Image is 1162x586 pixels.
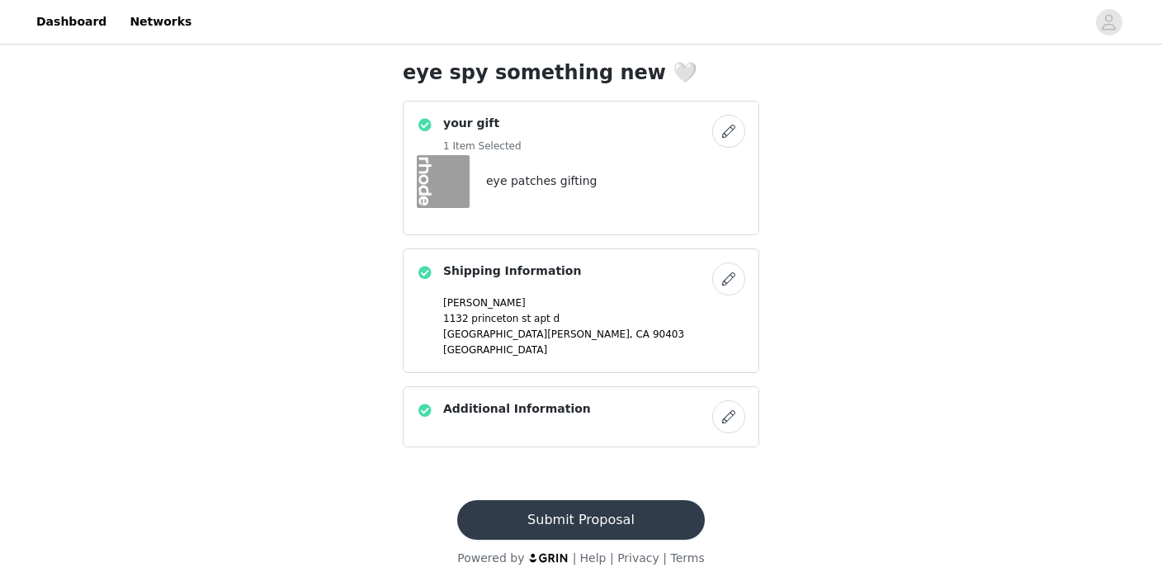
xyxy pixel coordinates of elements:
span: | [573,551,577,565]
div: your gift [403,101,759,235]
a: Terms [670,551,704,565]
img: logo [528,552,569,563]
p: [GEOGRAPHIC_DATA] [443,343,745,357]
div: avatar [1101,9,1117,35]
img: eye patches gifting [417,155,470,208]
h4: eye patches gifting [486,172,597,190]
div: Additional Information [403,386,759,447]
button: Submit Proposal [457,500,704,540]
span: [GEOGRAPHIC_DATA][PERSON_NAME], [443,328,633,340]
a: Help [580,551,607,565]
p: [PERSON_NAME] [443,295,745,310]
span: CA [635,328,649,340]
span: | [663,551,667,565]
h4: Shipping Information [443,262,581,280]
span: | [610,551,614,565]
h5: 1 Item Selected [443,139,522,154]
a: Privacy [617,551,659,565]
div: Shipping Information [403,248,759,373]
a: Networks [120,3,201,40]
span: Powered by [457,551,524,565]
h4: Additional Information [443,400,591,418]
h1: eye spy something new 🤍 [403,58,759,87]
p: 1132 princeton st apt d [443,311,745,326]
span: 90403 [653,328,684,340]
h4: your gift [443,115,522,132]
a: Dashboard [26,3,116,40]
